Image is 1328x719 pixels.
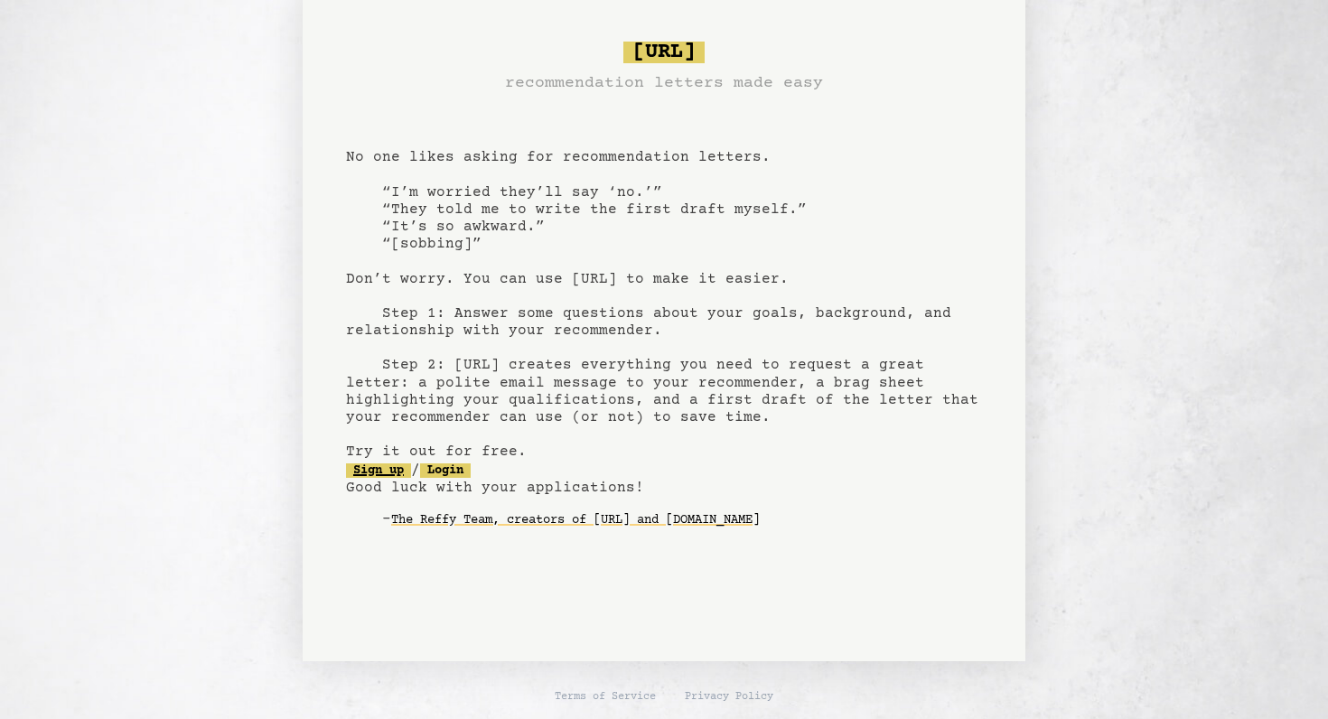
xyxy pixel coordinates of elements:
[391,506,760,535] a: The Reffy Team, creators of [URL] and [DOMAIN_NAME]
[623,42,705,63] span: [URL]
[420,463,471,478] a: Login
[555,690,656,705] a: Terms of Service
[346,34,982,564] pre: No one likes asking for recommendation letters. “I’m worried they’ll say ‘no.’” “They told me to ...
[382,511,982,529] div: -
[685,690,773,705] a: Privacy Policy
[505,70,823,96] h3: recommendation letters made easy
[346,463,411,478] a: Sign up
